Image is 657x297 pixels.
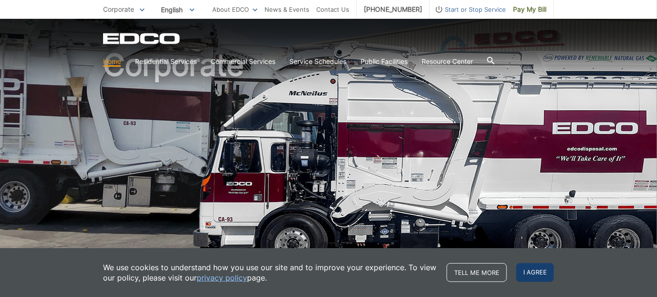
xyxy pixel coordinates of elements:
a: News & Events [264,4,309,15]
a: Commercial Services [211,56,275,67]
span: English [154,2,201,17]
a: Tell me more [447,263,507,282]
a: Home [103,56,121,67]
a: Service Schedules [289,56,346,67]
a: Contact Us [316,4,349,15]
a: Resource Center [422,56,473,67]
a: EDCD logo. Return to the homepage. [103,33,181,44]
a: Residential Services [135,56,197,67]
a: privacy policy [197,273,247,283]
h1: Corporate [103,50,554,256]
p: We use cookies to understand how you use our site and to improve your experience. To view our pol... [103,262,437,283]
span: Pay My Bill [513,4,546,15]
span: Corporate [103,5,134,13]
span: I agree [516,263,554,282]
a: About EDCO [212,4,257,15]
a: Public Facilities [361,56,408,67]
